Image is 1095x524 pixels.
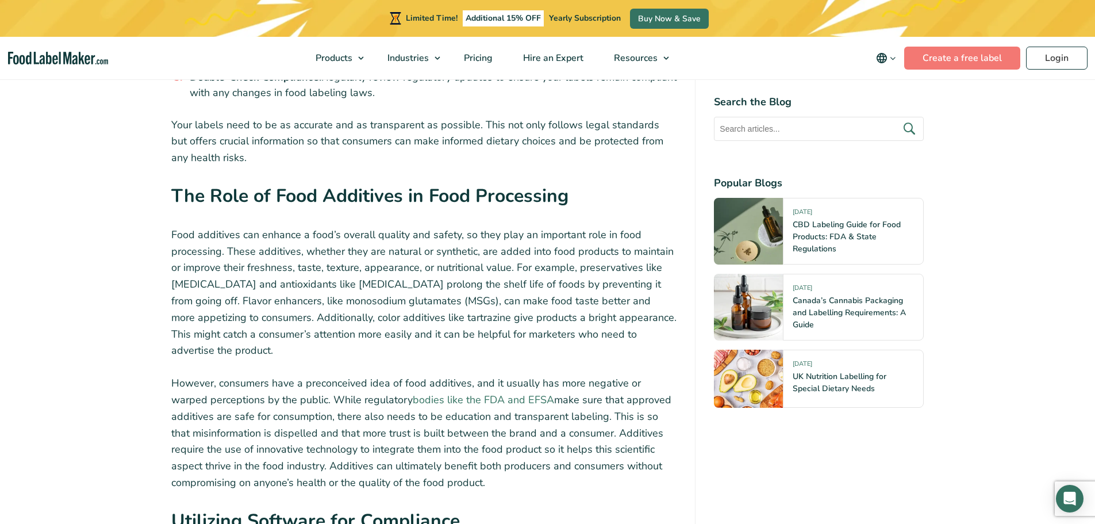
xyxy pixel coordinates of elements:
a: Hire an Expert [508,37,596,79]
span: Industries [384,52,430,64]
span: [DATE] [793,208,812,221]
div: Open Intercom Messenger [1056,485,1084,512]
li: Regularly review regulatory updates to ensure your labels remain compliant with any changes in fo... [185,70,677,101]
span: Hire an Expert [520,52,585,64]
span: Resources [610,52,659,64]
a: Buy Now & Save [630,9,709,29]
a: UK Nutrition Labelling for Special Dietary Needs [793,371,886,394]
a: Canada’s Cannabis Packaging and Labelling Requirements: A Guide [793,295,906,330]
input: Search articles... [714,117,924,141]
h4: Popular Blogs [714,175,924,191]
a: bodies like the FDA and EFSA [413,393,554,407]
a: Industries [372,37,446,79]
span: Limited Time! [406,13,458,24]
p: Your labels need to be as accurate and as transparent as possible. This not only follows legal st... [171,117,677,166]
strong: Double-Check Compliance: [190,70,321,84]
a: CBD Labeling Guide for Food Products: FDA & State Regulations [793,219,901,254]
a: Login [1026,47,1088,70]
a: Resources [599,37,675,79]
span: Products [312,52,354,64]
span: [DATE] [793,284,812,297]
span: Additional 15% OFF [463,10,544,26]
a: Pricing [449,37,505,79]
a: Products [301,37,370,79]
a: Create a free label [904,47,1020,70]
span: Yearly Subscription [549,13,621,24]
h4: Search the Blog [714,94,924,110]
span: [DATE] [793,359,812,373]
span: Pricing [460,52,494,64]
p: However, consumers have a preconceived idea of food additives, and it usually has more negative o... [171,375,677,491]
strong: The Role of Food Additives in Food Processing [171,183,568,208]
p: Food additives can enhance a food’s overall quality and safety, so they play an important role in... [171,227,677,359]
